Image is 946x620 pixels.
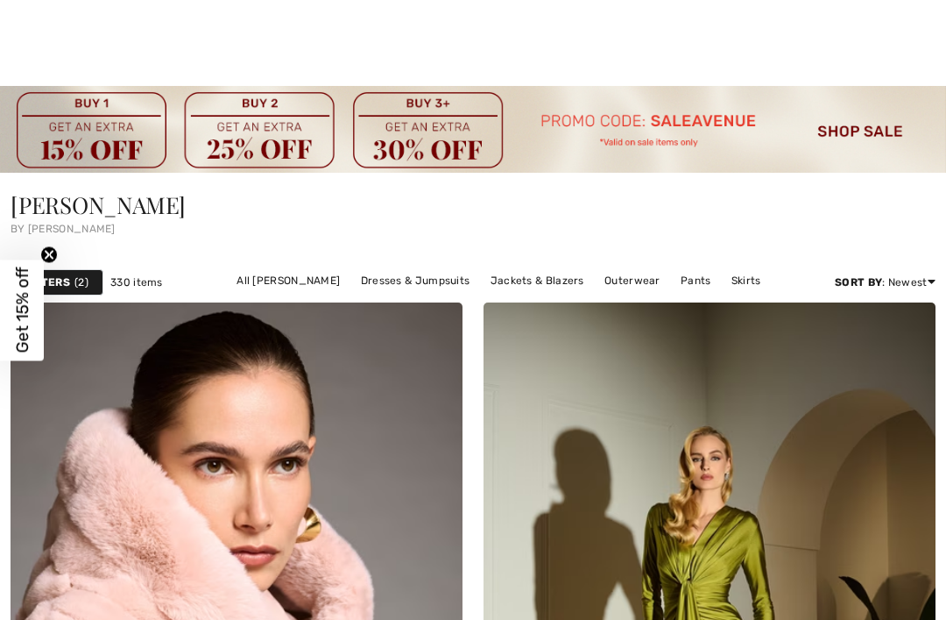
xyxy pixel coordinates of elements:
[546,292,587,315] a: Tops
[228,269,349,292] a: All [PERSON_NAME]
[11,189,186,220] span: [PERSON_NAME]
[25,274,70,290] strong: Filters
[40,246,58,263] button: Close teaser
[110,274,163,290] span: 330 items
[11,224,935,234] div: by [PERSON_NAME]
[12,267,32,353] span: Get 15% off
[723,269,770,292] a: Skirts
[672,269,720,292] a: Pants
[835,274,935,290] div: : Newest
[352,269,479,292] a: Dresses & Jumpsuits
[74,274,88,290] span: 2
[596,269,669,292] a: Outerwear
[411,292,543,315] a: Sweaters & Cardigans
[835,276,882,289] strong: Sort By
[482,269,593,292] a: Jackets & Blazers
